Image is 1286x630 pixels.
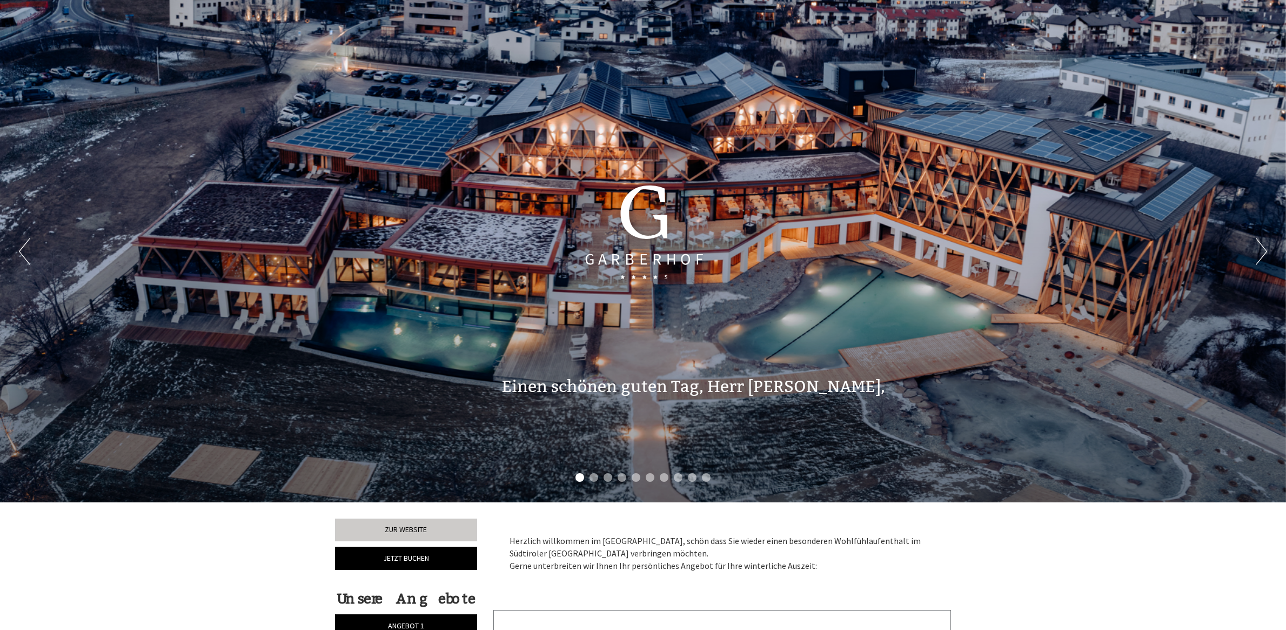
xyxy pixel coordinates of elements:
[335,547,477,570] a: Jetzt buchen
[1256,238,1267,265] button: Next
[501,378,885,396] h1: Einen schönen guten Tag, Herr [PERSON_NAME],
[19,238,30,265] button: Previous
[335,519,477,541] a: Zur Website
[335,589,477,609] div: Unsere Angebote
[510,535,935,572] p: Herzlich willkommen im [GEOGRAPHIC_DATA], schön dass Sie wieder einen besonderen Wohlfühlaufentha...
